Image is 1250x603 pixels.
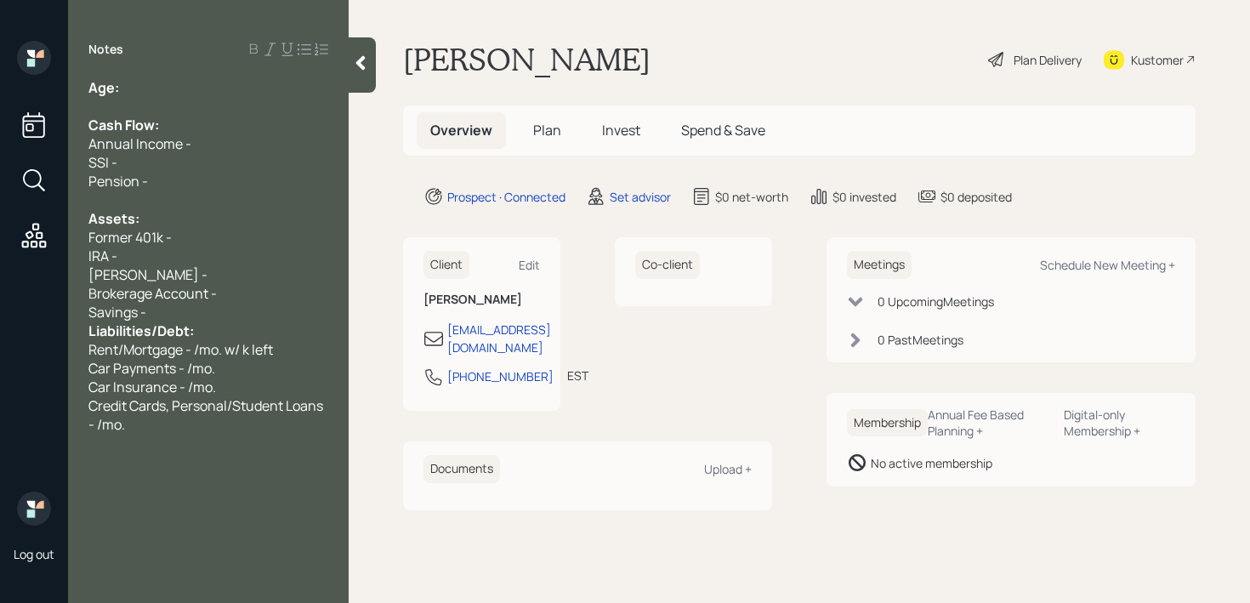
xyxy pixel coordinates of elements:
div: 0 Past Meeting s [878,331,963,349]
div: Upload + [704,461,752,477]
div: Prospect · Connected [447,188,565,206]
div: Edit [519,257,540,273]
span: Rent/Mortgage - /mo. w/ k left [88,340,273,359]
h6: Meetings [847,251,912,279]
span: Assets: [88,209,139,228]
span: SSI - [88,153,117,172]
span: Savings - [88,303,146,321]
div: 0 Upcoming Meeting s [878,293,994,310]
h6: Co-client [635,251,700,279]
h1: [PERSON_NAME] [403,41,651,78]
div: Annual Fee Based Planning + [928,407,1050,439]
div: Log out [14,546,54,562]
span: Age: [88,78,119,97]
div: No active membership [871,454,992,472]
span: Invest [602,121,640,139]
span: Car Insurance - /mo. [88,378,216,396]
span: Spend & Save [681,121,765,139]
div: Digital-only Membership + [1064,407,1175,439]
span: [PERSON_NAME] - [88,265,207,284]
span: Car Payments - /mo. [88,359,215,378]
span: Brokerage Account - [88,284,217,303]
span: Liabilities/Debt: [88,321,194,340]
span: Overview [430,121,492,139]
span: IRA - [88,247,117,265]
div: [PHONE_NUMBER] [447,367,554,385]
span: Pension - [88,172,148,191]
h6: Client [423,251,469,279]
span: Cash Flow: [88,116,159,134]
span: Credit Cards, Personal/Student Loans - /mo. [88,396,326,434]
div: EST [567,367,588,384]
img: retirable_logo.png [17,492,51,526]
div: Schedule New Meeting + [1040,257,1175,273]
div: $0 net-worth [715,188,788,206]
span: Plan [533,121,561,139]
div: Set advisor [610,188,671,206]
div: $0 invested [832,188,896,206]
span: Former 401k - [88,228,172,247]
label: Notes [88,41,123,58]
div: Kustomer [1131,51,1184,69]
h6: Documents [423,455,500,483]
h6: [PERSON_NAME] [423,293,540,307]
span: Annual Income - [88,134,191,153]
div: Plan Delivery [1014,51,1082,69]
h6: Membership [847,409,928,437]
div: $0 deposited [940,188,1012,206]
div: [EMAIL_ADDRESS][DOMAIN_NAME] [447,321,551,356]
